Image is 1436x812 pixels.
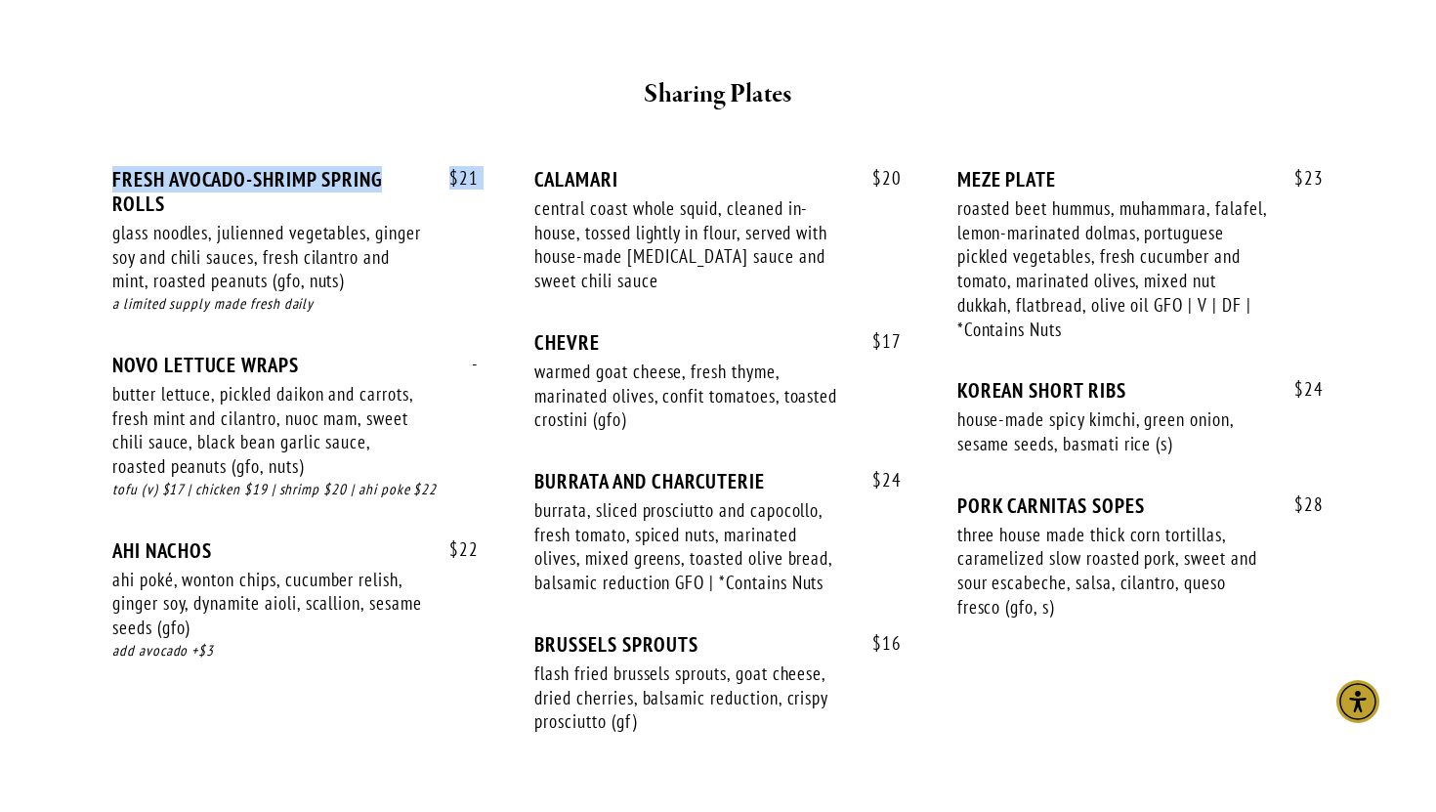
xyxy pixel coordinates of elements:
span: $ [449,537,459,561]
span: $ [872,468,882,491]
span: 22 [430,538,479,561]
div: add avocado +$3 [112,640,479,662]
span: 20 [853,167,902,190]
div: BURRATA AND CHARCUTERIE [534,469,901,493]
span: 24 [853,469,902,491]
div: MEZE PLATE [957,167,1324,192]
div: tofu (v) $17 | chicken $19 | shrimp $20 | ahi poke $22 [112,479,479,501]
span: 21 [430,167,479,190]
div: KOREAN SHORT RIBS [957,378,1324,403]
span: 23 [1275,167,1324,190]
div: burrata, sliced prosciutto and capocollo, fresh tomato, spiced nuts, marinated olives, mixed gree... [534,498,845,595]
div: PORK CARNITAS SOPES [957,493,1324,518]
div: warmed goat cheese, fresh thyme, marinated olives, confit tomatoes, toasted crostini (gfo) [534,360,845,432]
div: NOVO LETTUCE WRAPS [112,353,479,377]
div: glass noodles, julienned vegetables, ginger soy and chili sauces, fresh cilantro and mint, roaste... [112,221,423,293]
span: - [452,353,479,375]
div: three house made thick corn tortillas, caramelized slow roasted pork, sweet and sour escabeche, s... [957,523,1268,620]
span: 24 [1275,378,1324,401]
div: roasted beet hummus, muhammara, falafel, lemon-marinated dolmas, portuguese pickled vegetables, f... [957,196,1268,341]
div: ahi poké, wonton chips, cucumber relish, ginger soy, dynamite aioli, scallion, sesame seeds (gfo) [112,568,423,640]
strong: Sharing Plates [644,77,791,111]
div: central coast whole squid, cleaned in-house, tossed lightly in flour, served with house-made [MED... [534,196,845,293]
div: house-made spicy kimchi, green onion, sesame seeds, basmati rice (s) [957,407,1268,455]
span: 16 [853,632,902,655]
div: FRESH AVOCADO-SHRIMP SPRING ROLLS [112,167,479,216]
div: a limited supply made fresh daily [112,293,479,316]
div: CALAMARI [534,167,901,192]
div: butter lettuce, pickled daikon and carrots, fresh mint and cilantro, nuoc mam, sweet chili sauce,... [112,382,423,479]
span: $ [1294,492,1304,516]
span: $ [872,166,882,190]
div: Accessibility Menu [1336,680,1379,723]
div: CHEVRE [534,330,901,355]
div: BRUSSELS SPROUTS [534,632,901,657]
span: $ [872,329,882,353]
span: 17 [853,330,902,353]
span: $ [872,631,882,655]
span: 28 [1275,493,1324,516]
span: $ [449,166,459,190]
div: flash fried brussels sprouts, goat cheese, dried cherries, balsamic reduction, crispy prosciutto ... [534,662,845,734]
span: $ [1294,377,1304,401]
div: AHI NACHOS [112,538,479,563]
span: $ [1294,166,1304,190]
